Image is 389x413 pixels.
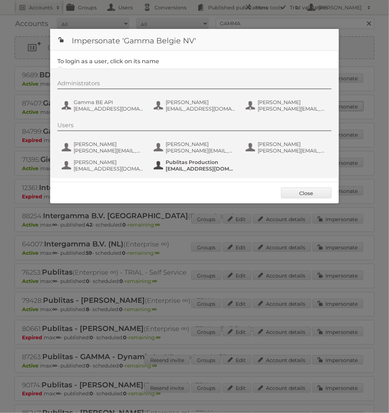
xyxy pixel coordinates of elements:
[74,165,144,172] span: [EMAIL_ADDRESS][DOMAIN_NAME]
[166,165,236,172] span: [EMAIL_ADDRESS][DOMAIN_NAME]
[166,147,236,154] span: [PERSON_NAME][EMAIL_ADDRESS][DOMAIN_NAME]
[258,99,328,106] span: [PERSON_NAME]
[245,98,330,113] button: [PERSON_NAME] [PERSON_NAME][EMAIL_ADDRESS][DOMAIN_NAME]
[166,106,236,112] span: [EMAIL_ADDRESS][DOMAIN_NAME]
[61,140,146,155] button: [PERSON_NAME] [PERSON_NAME][EMAIL_ADDRESS][DOMAIN_NAME]
[166,99,236,106] span: [PERSON_NAME]
[57,58,159,65] legend: To login as a user, click on its name
[153,140,238,155] button: [PERSON_NAME] [PERSON_NAME][EMAIL_ADDRESS][DOMAIN_NAME]
[153,158,238,173] button: Publitas Production [EMAIL_ADDRESS][DOMAIN_NAME]
[57,122,332,131] div: Users
[74,147,144,154] span: [PERSON_NAME][EMAIL_ADDRESS][DOMAIN_NAME]
[61,158,146,173] button: [PERSON_NAME] [EMAIL_ADDRESS][DOMAIN_NAME]
[74,106,144,112] span: [EMAIL_ADDRESS][DOMAIN_NAME]
[166,159,236,165] span: Publitas Production
[245,140,330,155] button: [PERSON_NAME] [PERSON_NAME][EMAIL_ADDRESS][DOMAIN_NAME]
[258,147,328,154] span: [PERSON_NAME][EMAIL_ADDRESS][DOMAIN_NAME]
[258,106,328,112] span: [PERSON_NAME][EMAIL_ADDRESS][DOMAIN_NAME]
[74,99,144,106] span: Gamma BE API
[57,80,332,89] div: Administrators
[281,188,332,198] a: Close
[74,159,144,165] span: [PERSON_NAME]
[166,141,236,147] span: [PERSON_NAME]
[74,141,144,147] span: [PERSON_NAME]
[153,98,238,113] button: [PERSON_NAME] [EMAIL_ADDRESS][DOMAIN_NAME]
[50,29,339,51] h1: Impersonate 'Gamma Belgie NV'
[61,98,146,113] button: Gamma BE API [EMAIL_ADDRESS][DOMAIN_NAME]
[258,141,328,147] span: [PERSON_NAME]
